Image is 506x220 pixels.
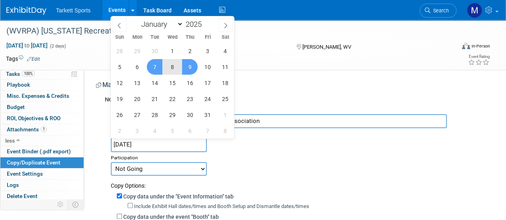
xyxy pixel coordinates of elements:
[146,35,164,40] span: Tue
[200,59,215,75] span: October 10, 2025
[129,123,145,139] span: November 3, 2025
[164,43,180,59] span: October 1, 2025
[129,43,145,59] span: September 29, 2025
[96,81,484,92] div: Make a Copy of This Event
[200,107,215,123] span: October 31, 2025
[5,137,15,144] span: less
[129,91,145,107] span: October 20, 2025
[0,91,84,101] a: Misc. Expenses & Credits
[182,59,198,75] span: October 9, 2025
[147,59,162,75] span: October 7, 2025
[112,91,127,107] span: October 19, 2025
[200,123,215,139] span: November 7, 2025
[112,43,127,59] span: September 28, 2025
[182,43,198,59] span: October 2, 2025
[111,128,484,138] div: Event Dates
[7,182,19,188] span: Logs
[23,42,31,49] span: to
[7,81,30,88] span: Playbook
[7,159,60,166] span: Copy/Duplicate Event
[129,107,145,123] span: October 27, 2025
[164,91,180,107] span: October 22, 2025
[56,7,90,14] span: Tarkett Sports
[128,35,146,40] span: Mon
[129,75,145,91] span: October 13, 2025
[147,43,162,59] span: September 30, 2025
[22,71,35,77] span: 100%
[112,107,127,123] span: October 26, 2025
[147,107,162,123] span: October 28, 2025
[200,75,215,91] span: October 17, 2025
[0,113,84,124] a: ROI, Objectives & ROO
[111,152,484,162] div: Participation
[27,56,40,62] a: Edit
[0,124,84,135] a: Attachments1
[182,123,198,139] span: November 6, 2025
[467,3,482,18] img: Mathieu Martel
[105,95,484,105] div: New Event
[164,123,180,139] span: November 5, 2025
[200,91,215,107] span: October 24, 2025
[6,7,46,15] img: ExhibitDay
[420,4,456,18] a: Search
[217,43,233,59] span: October 4, 2025
[182,75,198,91] span: October 16, 2025
[471,43,490,49] div: In-Person
[0,157,84,168] a: Copy/Duplicate Event
[134,203,309,209] label: Include Exhibit Hall dates/times and Booth Setup and Dismantle dates/times
[6,55,40,63] td: Tags
[7,93,69,99] span: Misc. Expenses & Credits
[54,199,68,210] td: Personalize Event Tab Strip
[0,180,84,190] a: Logs
[302,44,351,50] span: [PERSON_NAME], WV
[112,123,127,139] span: November 2, 2025
[164,59,180,75] span: October 8, 2025
[7,170,43,177] span: Event Settings
[112,59,127,75] span: October 5, 2025
[123,214,219,220] label: Copy data under the event "Booth" tab
[7,126,47,133] span: Attachments
[0,79,84,90] a: Playbook
[111,35,128,40] span: Sun
[217,59,233,75] span: October 11, 2025
[217,91,233,107] span: October 25, 2025
[68,199,84,210] td: Toggle Event Tabs
[4,24,449,38] div: (WVRPA) [US_STATE] Recreation and Park Association
[7,193,38,199] span: Delete Event
[111,105,484,114] div: Event Name
[129,59,145,75] span: October 6, 2025
[462,43,470,49] img: Format-Inperson.png
[123,193,234,200] label: Copy data under the "Event Information" tab
[217,75,233,91] span: October 18, 2025
[182,107,198,123] span: October 30, 2025
[468,55,490,59] div: Event Rating
[164,107,180,123] span: October 29, 2025
[199,35,216,40] span: Fri
[41,126,47,132] span: 1
[7,104,25,110] span: Budget
[200,43,215,59] span: October 3, 2025
[6,42,48,49] span: [DATE] [DATE]
[147,91,162,107] span: October 21, 2025
[7,115,60,121] span: ROI, Objectives & ROO
[0,168,84,179] a: Event Settings
[430,8,449,14] span: Search
[0,102,84,113] a: Budget
[183,20,207,29] input: Year
[7,148,71,155] span: Event Binder (.pdf export)
[0,146,84,157] a: Event Binder (.pdf export)
[147,75,162,91] span: October 14, 2025
[164,35,181,40] span: Wed
[112,75,127,91] span: October 12, 2025
[147,123,162,139] span: November 4, 2025
[164,75,180,91] span: October 15, 2025
[419,42,490,54] div: Event Format
[0,69,84,79] a: Tasks100%
[216,35,234,40] span: Sat
[0,191,84,202] a: Delete Event
[217,123,233,139] span: November 8, 2025
[137,19,183,29] select: Month
[6,71,35,77] span: Tasks
[0,135,84,146] a: less
[181,35,199,40] span: Thu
